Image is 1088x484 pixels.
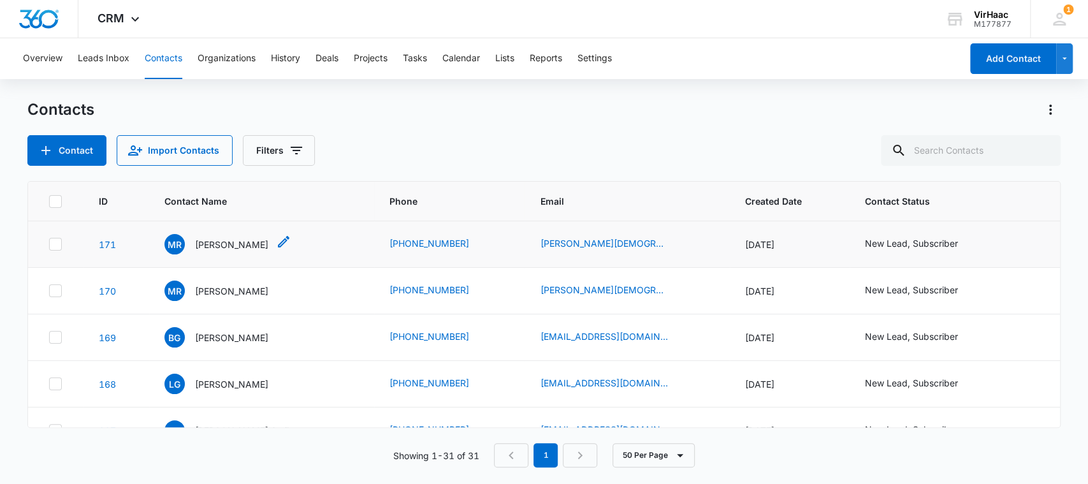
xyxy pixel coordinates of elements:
p: [PERSON_NAME] [195,331,268,344]
div: Contact Status - New Lead, Subscriber - Select to Edit Field [865,423,981,438]
a: Navigate to contact details page for Matthew Russo [99,239,116,250]
div: Phone - (862) 226-8229 - Select to Edit Field [389,283,492,298]
a: Navigate to contact details page for Briana Galloway [99,332,116,343]
button: Import Contacts [117,135,233,166]
div: [DATE] [745,378,834,391]
h1: Contacts [27,100,94,119]
a: [PHONE_NUMBER] [389,237,469,250]
span: MR [164,281,185,301]
span: 1 [1063,4,1073,15]
button: Lists [495,38,514,79]
button: History [271,38,300,79]
button: Overview [23,38,62,79]
a: [PERSON_NAME][DEMOGRAPHIC_DATA][DOMAIN_NAME] [540,237,667,250]
div: account id [974,20,1012,29]
button: Tasks [403,38,427,79]
span: LG [164,374,185,394]
div: Email - lesliegoff1981@gmail.com - Select to Edit Field [540,376,690,392]
span: CRM [98,11,124,25]
nav: Pagination [494,443,597,467]
span: BG [164,327,185,348]
div: [DATE] [745,238,834,251]
em: 1 [533,443,558,467]
div: Phone - (862) 226-8229 - Select to Edit Field [389,237,492,252]
div: Contact Name - Brice Seriba - Select to Edit Field [164,420,321,441]
button: Projects [354,38,388,79]
a: Navigate to contact details page for Leslie Goff [99,379,116,390]
a: [PHONE_NUMBER] [389,283,469,297]
div: New Lead, Subscriber [865,283,958,297]
div: Contact Status - New Lead, Subscriber - Select to Edit Field [865,283,981,298]
button: 50 Per Page [613,443,695,467]
p: [PERSON_NAME] Seriba [195,424,298,437]
button: Actions [1040,99,1061,120]
a: [PERSON_NAME][DEMOGRAPHIC_DATA][DOMAIN_NAME] [540,283,667,297]
a: [EMAIL_ADDRESS][DOMAIN_NAME] [540,330,667,343]
div: Contact Status - New Lead, Subscriber - Select to Edit Field [865,237,981,252]
button: Organizations [198,38,256,79]
a: Navigate to contact details page for Matthew Russo [99,286,116,297]
div: notifications count [1063,4,1073,15]
span: MR [164,234,185,254]
div: [DATE] [745,284,834,298]
div: New Lead, Subscriber [865,330,958,343]
div: Email - bregalloway11@gmail.com - Select to Edit Field [540,330,690,345]
span: Contact Status [865,194,1022,208]
div: Contact Name - Matthew Russo - Select to Edit Field [164,234,291,254]
button: Filters [243,135,315,166]
div: Email - russo.matthew19@gmail.com - Select to Edit Field [540,237,690,252]
span: Phone [389,194,491,208]
a: [PHONE_NUMBER] [389,423,469,436]
button: Reports [530,38,562,79]
div: [DATE] [745,331,834,344]
p: Showing 1-31 of 31 [393,449,479,462]
span: BS [164,420,185,441]
button: Calendar [442,38,480,79]
div: Contact Status - New Lead, Subscriber - Select to Edit Field [865,330,981,345]
span: Contact Name [164,194,340,208]
div: Phone - (619) 674-4907 - Select to Edit Field [389,423,492,438]
div: Contact Name - Matthew Russo - Select to Edit Field [164,281,291,301]
span: Created Date [745,194,816,208]
div: Phone - (681) 280-6858 - Select to Edit Field [389,376,492,392]
div: Contact Name - Leslie Goff - Select to Edit Field [164,374,291,394]
p: [PERSON_NAME] [195,238,268,251]
p: [PERSON_NAME] [195,284,268,298]
div: account name [974,10,1012,20]
a: [EMAIL_ADDRESS][DOMAIN_NAME] [540,376,667,390]
div: New Lead, Subscriber [865,376,958,390]
div: Phone - (313) 435-4875 - Select to Edit Field [389,330,492,345]
div: New Lead, Subscriber [865,423,958,436]
div: Email - dbrico@yahoo.com - Select to Edit Field [540,423,690,438]
div: Contact Status - New Lead, Subscriber - Select to Edit Field [865,376,981,392]
a: [PHONE_NUMBER] [389,330,469,343]
button: Contacts [145,38,182,79]
div: New Lead, Subscriber [865,237,958,250]
p: [PERSON_NAME] [195,378,268,391]
button: Leads Inbox [78,38,129,79]
span: ID [99,194,115,208]
button: Deals [316,38,338,79]
div: Email - russo.matthew19@gmail.com - Select to Edit Field [540,283,690,298]
span: Email [540,194,695,208]
a: Navigate to contact details page for Brice Seriba [99,425,116,436]
a: [PHONE_NUMBER] [389,376,469,390]
div: Contact Name - Briana Galloway - Select to Edit Field [164,327,291,348]
button: Settings [577,38,612,79]
a: [EMAIL_ADDRESS][DOMAIN_NAME] [540,423,667,436]
button: Add Contact [970,43,1056,74]
input: Search Contacts [881,135,1061,166]
button: Add Contact [27,135,106,166]
div: [DATE] [745,424,834,437]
